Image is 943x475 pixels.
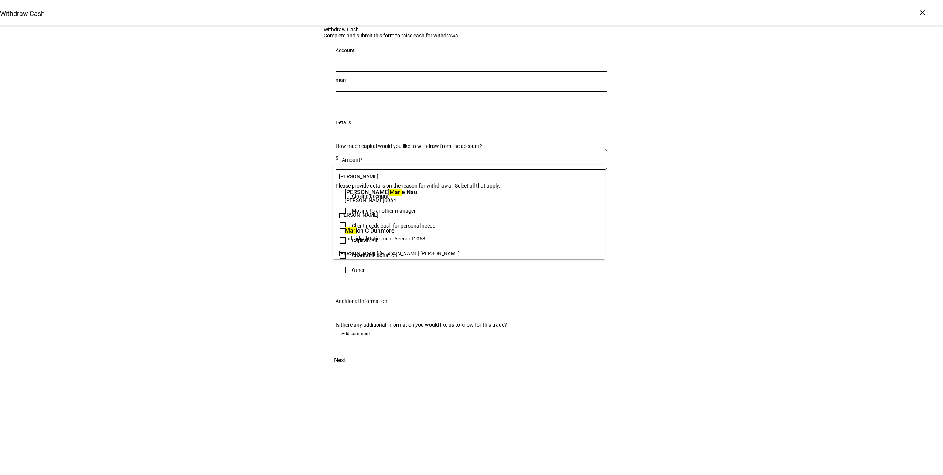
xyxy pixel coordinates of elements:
[343,186,419,205] div: Allison Marie Nau
[341,328,370,340] span: Add comment
[345,227,357,234] mark: Mari
[345,226,425,235] span: on C Dunmore
[336,77,607,83] input: Number
[916,7,928,18] div: ×
[336,119,351,125] div: Details
[343,225,427,244] div: Marion C Dunmore
[336,322,607,328] div: Is there any additional information you would like us to know for this trade?
[336,143,607,149] div: How much capital would you like to withdraw from the account?
[345,197,384,203] span: [PERSON_NAME]
[324,27,619,33] div: Withdraw Cash
[413,236,425,242] span: 1063
[342,157,362,163] mat-label: Amount*
[345,236,413,242] span: Individual Retirement Account
[389,189,402,196] mark: Mari
[352,267,365,273] div: Other
[336,47,355,53] div: Account
[336,155,338,161] span: $
[345,188,417,196] span: [PERSON_NAME] e Nau
[324,351,356,369] button: Next
[339,212,378,218] span: [PERSON_NAME]
[384,197,396,203] span: 0064
[339,250,460,256] span: [PERSON_NAME] [PERSON_NAME] [PERSON_NAME]
[324,33,619,38] div: Complete and submit this form to raise cash for withdrawal.
[336,298,387,304] div: Additional Information
[334,351,346,369] span: Next
[339,174,378,179] span: [PERSON_NAME]
[336,328,376,340] button: Add comment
